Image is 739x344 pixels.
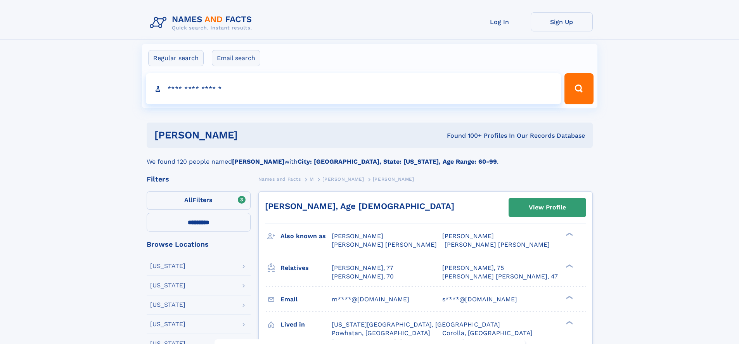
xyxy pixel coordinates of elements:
span: [PERSON_NAME] [PERSON_NAME] [332,241,437,248]
div: Browse Locations [147,241,251,248]
h3: Also known as [280,230,332,243]
a: [PERSON_NAME], 75 [442,264,504,272]
div: ❯ [564,295,573,300]
div: ❯ [564,320,573,325]
span: Powhatan, [GEOGRAPHIC_DATA] [332,329,430,337]
a: Log In [469,12,531,31]
span: [PERSON_NAME] [332,232,383,240]
span: [US_STATE][GEOGRAPHIC_DATA], [GEOGRAPHIC_DATA] [332,321,500,328]
div: ❯ [564,263,573,268]
span: [PERSON_NAME] [322,176,364,182]
span: All [184,196,192,204]
h3: Relatives [280,261,332,275]
h3: Email [280,293,332,306]
a: M [310,174,314,184]
b: City: [GEOGRAPHIC_DATA], State: [US_STATE], Age Range: 60-99 [298,158,497,165]
h3: Lived in [280,318,332,331]
label: Email search [212,50,260,66]
span: [PERSON_NAME] [373,176,414,182]
a: [PERSON_NAME], 77 [332,264,393,272]
a: [PERSON_NAME] [PERSON_NAME], 47 [442,272,558,281]
a: [PERSON_NAME], 70 [332,272,394,281]
div: Found 100+ Profiles In Our Records Database [342,131,585,140]
span: Corolla, [GEOGRAPHIC_DATA] [442,329,533,337]
button: Search Button [564,73,593,104]
span: M [310,176,314,182]
img: Logo Names and Facts [147,12,258,33]
div: View Profile [529,199,566,216]
div: ❯ [564,232,573,237]
div: [US_STATE] [150,321,185,327]
span: [PERSON_NAME] [PERSON_NAME] [445,241,550,248]
div: [US_STATE] [150,263,185,269]
div: [US_STATE] [150,282,185,289]
h1: [PERSON_NAME] [154,130,343,140]
label: Filters [147,191,251,210]
div: We found 120 people named with . [147,148,593,166]
div: [US_STATE] [150,302,185,308]
div: Filters [147,176,251,183]
a: [PERSON_NAME], Age [DEMOGRAPHIC_DATA] [265,201,454,211]
a: Names and Facts [258,174,301,184]
span: [PERSON_NAME] [442,232,494,240]
a: [PERSON_NAME] [322,174,364,184]
input: search input [146,73,561,104]
a: View Profile [509,198,586,217]
label: Regular search [148,50,204,66]
a: Sign Up [531,12,593,31]
b: [PERSON_NAME] [232,158,284,165]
